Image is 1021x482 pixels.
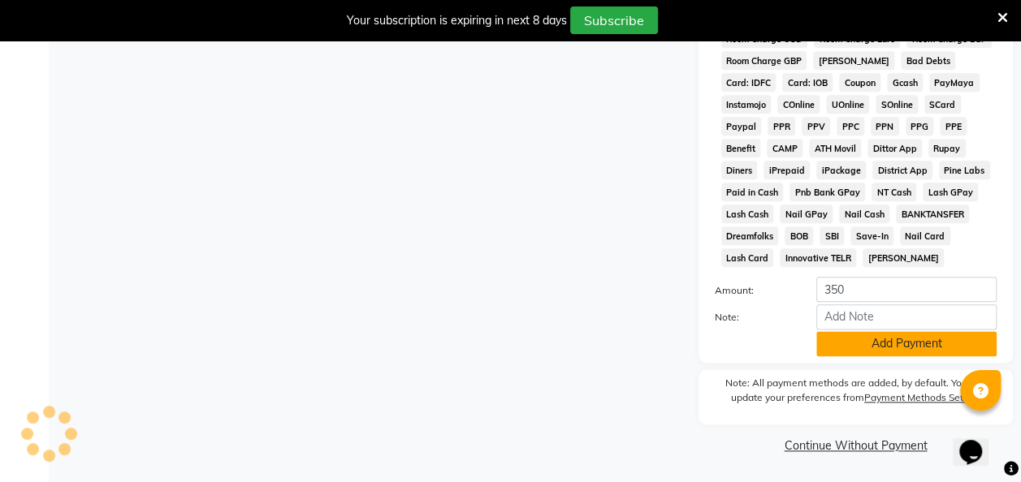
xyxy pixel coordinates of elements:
button: Subscribe [570,6,658,34]
span: Room Charge GBP [721,51,807,70]
span: Benefit [721,139,761,157]
span: Save-In [850,226,893,245]
span: CAMP [767,139,803,157]
span: Instamojo [721,95,772,114]
span: PPC [837,117,864,136]
span: COnline [777,95,820,114]
span: Nail Cash [839,204,889,223]
span: Dittor App [867,139,922,157]
span: Pnb Bank GPay [790,183,865,201]
span: iPrepaid [764,161,810,179]
input: Add Note [816,304,997,329]
span: Card: IOB [782,73,833,92]
span: Bad Debts [901,51,955,70]
div: Your subscription is expiring in next 8 days [347,12,567,29]
span: District App [872,161,932,179]
label: Amount: [703,283,805,298]
span: PayMaya [929,73,980,92]
span: Paypal [721,117,762,136]
span: SBI [820,226,844,245]
button: Add Payment [816,331,997,356]
span: PPR [768,117,795,136]
span: SOnline [876,95,918,114]
span: PPG [906,117,934,136]
span: UOnline [826,95,869,114]
iframe: chat widget [953,417,1005,466]
span: Lash Card [721,248,774,267]
span: Gcash [887,73,923,92]
span: [PERSON_NAME] [813,51,894,70]
input: Amount [816,277,997,302]
span: Card: IDFC [721,73,777,92]
span: iPackage [816,161,866,179]
label: Note: [703,310,805,325]
span: Rupay [928,139,966,157]
span: PPN [871,117,899,136]
label: Note: All payment methods are added, by default. You can update your preferences from [715,376,997,411]
span: Nail GPay [780,204,833,223]
span: Lash GPay [923,183,978,201]
span: Nail Card [900,226,950,245]
span: Coupon [839,73,880,92]
span: SCard [924,95,961,114]
span: BOB [785,226,813,245]
span: Pine Labs [939,161,990,179]
span: Dreamfolks [721,226,779,245]
span: BANKTANSFER [896,204,969,223]
span: [PERSON_NAME] [863,248,944,267]
span: PPE [940,117,967,136]
span: Diners [721,161,758,179]
span: ATH Movil [809,139,861,157]
span: PPV [802,117,830,136]
span: Lash Cash [721,204,774,223]
label: Payment Methods Setting [864,390,980,405]
span: Innovative TELR [780,248,856,267]
span: Paid in Cash [721,183,784,201]
a: Continue Without Payment [702,437,1010,454]
span: NT Cash [872,183,916,201]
